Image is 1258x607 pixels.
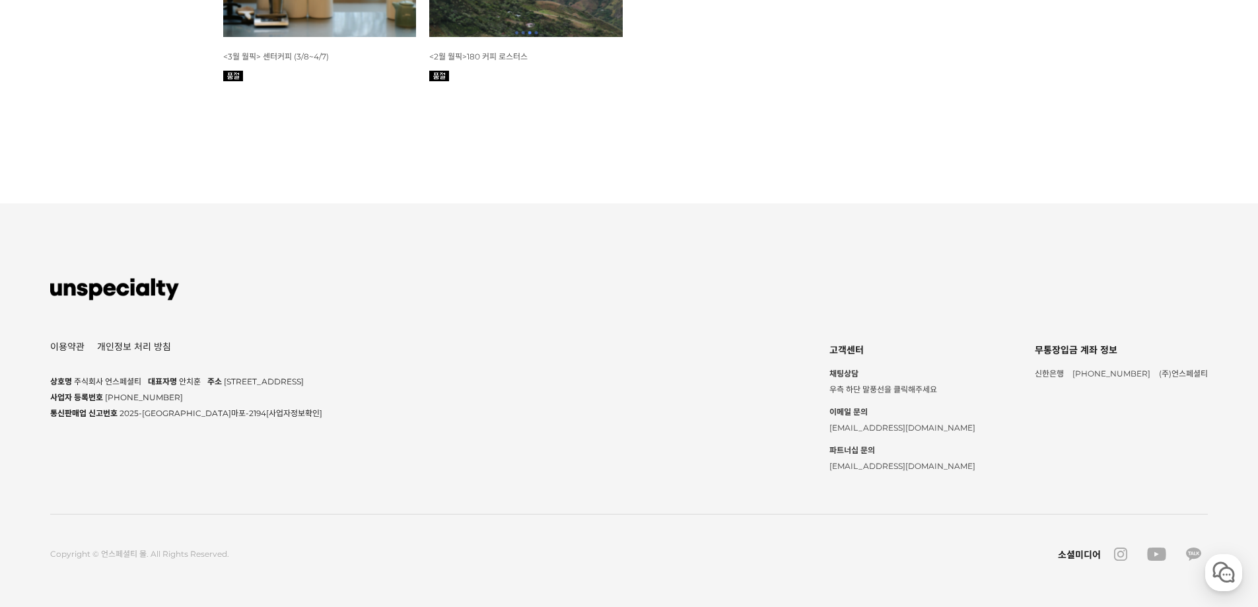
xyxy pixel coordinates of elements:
span: 대화 [121,439,137,450]
a: instagram [1107,548,1134,561]
strong: 이메일 문의 [829,404,975,420]
strong: 파트너십 문의 [829,443,975,458]
span: [PHONE_NUMBER] [1072,369,1150,378]
span: 통신판매업 신고번호 [50,408,118,418]
span: 상호명 [50,376,72,386]
a: 이용약관 [50,342,85,351]
span: 주소 [207,376,222,386]
span: 신한은행 [1035,369,1064,378]
span: <2월 월픽>180 커피 로스터스 [429,52,528,61]
span: [PHONE_NUMBER] [105,392,183,402]
span: [STREET_ADDRESS] [224,376,304,386]
img: 품절 [429,71,449,81]
a: 대화 [87,419,170,452]
span: 우측 하단 말풍선을 클릭해주세요 [829,384,937,394]
div: 무통장입금 계좌 정보 [1035,341,1208,359]
div: 소셜미디어 [1058,548,1101,561]
span: 설정 [204,439,220,449]
a: 개인정보 처리 방침 [97,342,171,351]
a: [사업자정보확인] [266,408,322,418]
a: <3월 월픽> 센터커피 (3/8~4/7) [223,51,329,61]
a: 홈 [4,419,87,452]
span: [EMAIL_ADDRESS][DOMAIN_NAME] [829,461,975,471]
span: 안치훈 [179,376,201,386]
span: (주)언스페셜티 [1159,369,1208,378]
a: <2월 월픽>180 커피 로스터스 [429,51,528,61]
div: 고객센터 [829,341,975,359]
span: [EMAIL_ADDRESS][DOMAIN_NAME] [829,423,975,433]
img: 품절 [223,71,243,81]
a: kakao [1179,548,1208,561]
span: 대표자명 [148,376,177,386]
a: youtube [1140,548,1173,561]
span: 2025-[GEOGRAPHIC_DATA]마포-2194 [120,408,322,418]
a: 설정 [170,419,254,452]
span: 주식회사 언스페셜티 [74,376,141,386]
strong: 채팅상담 [829,366,975,382]
span: <3월 월픽> 센터커피 (3/8~4/7) [223,52,329,61]
div: Copyright © 언스페셜티 몰. All Rights Reserved. [50,548,229,561]
span: 사업자 등록번호 [50,392,103,402]
span: 홈 [42,439,50,449]
img: 언스페셜티 몰 [50,269,178,309]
